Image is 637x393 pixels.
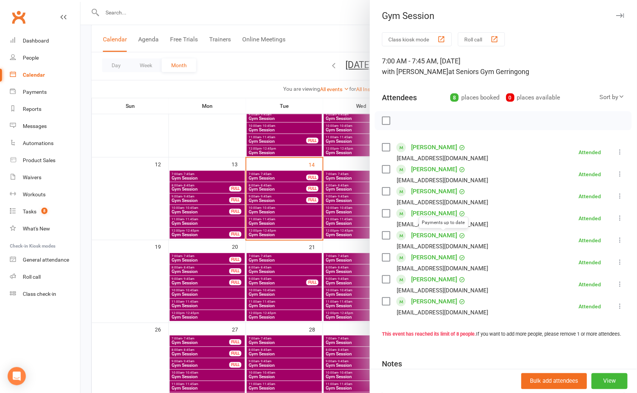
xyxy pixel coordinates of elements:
[451,92,500,103] div: places booked
[370,11,637,21] div: Gym Session
[397,241,489,251] div: [EMAIL_ADDRESS][DOMAIN_NAME]
[419,217,469,229] div: Payments up to date
[397,286,489,295] div: [EMAIL_ADDRESS][DOMAIN_NAME]
[382,56,625,77] div: 7:00 AM - 7:45 AM, [DATE]
[412,185,457,197] a: [PERSON_NAME]
[23,89,47,95] div: Payments
[506,92,561,103] div: places available
[10,32,80,49] a: Dashboard
[600,92,625,102] div: Sort by
[10,101,80,118] a: Reports
[382,359,402,369] div: Notes
[23,191,46,197] div: Workouts
[23,257,69,263] div: General attendance
[412,273,457,286] a: [PERSON_NAME]
[10,203,80,220] a: Tasks 8
[10,169,80,186] a: Waivers
[23,106,41,112] div: Reports
[10,268,80,286] a: Roll call
[23,208,36,215] div: Tasks
[579,304,601,309] div: Attended
[9,8,28,27] a: Clubworx
[412,251,457,264] a: [PERSON_NAME]
[592,373,628,389] button: View
[382,330,625,338] div: If you want to add more people, please remove 1 or more attendees.
[397,175,489,185] div: [EMAIL_ADDRESS][DOMAIN_NAME]
[579,238,601,243] div: Attended
[23,140,54,146] div: Automations
[10,84,80,101] a: Payments
[579,172,601,177] div: Attended
[382,68,449,76] span: with [PERSON_NAME]
[579,282,601,287] div: Attended
[23,226,50,232] div: What's New
[10,118,80,135] a: Messages
[412,141,457,153] a: [PERSON_NAME]
[522,373,587,389] button: Bulk add attendees
[10,186,80,203] a: Workouts
[579,216,601,221] div: Attended
[10,66,80,84] a: Calendar
[397,308,489,317] div: [EMAIL_ADDRESS][DOMAIN_NAME]
[23,38,49,44] div: Dashboard
[23,55,39,61] div: People
[23,274,41,280] div: Roll call
[382,32,452,46] button: Class kiosk mode
[397,153,489,163] div: [EMAIL_ADDRESS][DOMAIN_NAME]
[8,367,26,385] div: Open Intercom Messenger
[458,32,505,46] button: Roll call
[23,123,47,129] div: Messages
[412,295,457,308] a: [PERSON_NAME]
[23,72,45,78] div: Calendar
[10,135,80,152] a: Automations
[10,152,80,169] a: Product Sales
[506,93,515,102] div: 0
[397,264,489,273] div: [EMAIL_ADDRESS][DOMAIN_NAME]
[412,207,457,219] a: [PERSON_NAME]
[412,163,457,175] a: [PERSON_NAME]
[382,92,417,103] div: Attendees
[451,93,459,102] div: 8
[579,150,601,155] div: Attended
[23,291,56,297] div: Class check-in
[10,286,80,303] a: Class kiosk mode
[23,157,55,163] div: Product Sales
[449,68,530,76] span: at Seniors Gym Gerringong
[382,331,476,337] strong: This event has reached its limit of 8 people.
[10,220,80,237] a: What's New
[412,229,457,241] a: [PERSON_NAME]
[10,49,80,66] a: People
[397,197,489,207] div: [EMAIL_ADDRESS][DOMAIN_NAME]
[579,194,601,199] div: Attended
[23,174,41,180] div: Waivers
[579,260,601,265] div: Attended
[10,251,80,268] a: General attendance kiosk mode
[397,219,489,229] div: [EMAIL_ADDRESS][DOMAIN_NAME]
[41,208,47,214] span: 8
